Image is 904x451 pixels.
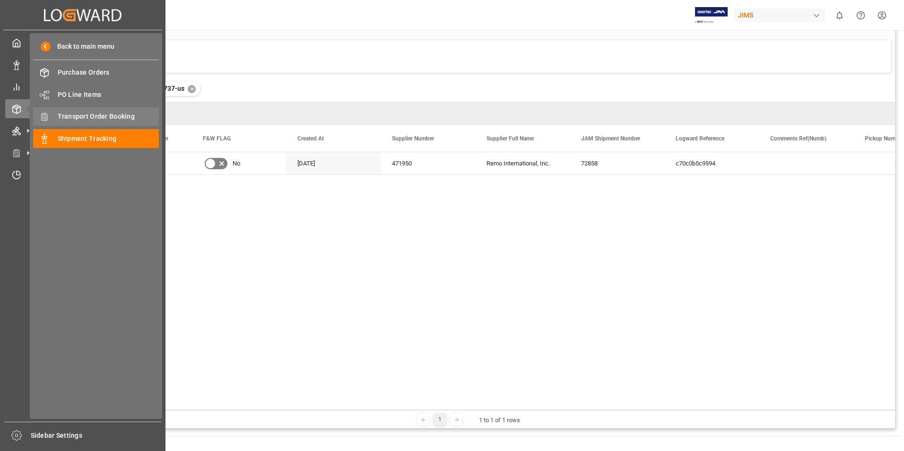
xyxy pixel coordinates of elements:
[188,85,196,93] div: ✕
[51,42,114,52] span: Back to main menu
[31,431,162,441] span: Sidebar Settings
[734,9,825,22] div: JIMS
[734,6,829,24] button: JIMS
[865,135,904,142] span: Pickup Number
[58,112,159,121] span: Transport Order Booking
[695,7,728,24] img: Exertis%20JAM%20-%20Email%20Logo.jpg_1722504956.jpg
[5,34,160,52] a: My Cockpit
[570,152,664,174] div: 72858
[850,5,871,26] button: Help Center
[487,135,534,142] span: Supplier Full Name
[5,55,160,74] a: Data Management
[33,107,159,126] a: Transport Order Booking
[33,129,159,147] a: Shipment Tracking
[58,134,159,144] span: Shipment Tracking
[475,152,570,174] div: Remo International, Inc.
[770,135,826,142] span: Comments Ref(Numb)
[58,90,159,100] span: PO Line Items
[664,152,759,174] div: c70c0b5c9594
[829,5,850,26] button: show 0 new notifications
[676,135,724,142] span: Logward Reference
[392,135,434,142] span: Supplier Number
[381,152,475,174] div: 471950
[297,135,324,142] span: Created At
[58,68,159,78] span: Purchase Orders
[479,416,520,425] div: 1 to 1 of 1 rows
[33,85,159,104] a: PO Line Items
[233,153,240,174] span: No
[203,135,231,142] span: F&W FLAG
[5,165,160,184] a: Timeslot Management V2
[33,63,159,82] a: Purchase Orders
[286,152,381,174] div: [DATE]
[581,135,640,142] span: JAM Shipment Number
[434,414,446,425] div: 1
